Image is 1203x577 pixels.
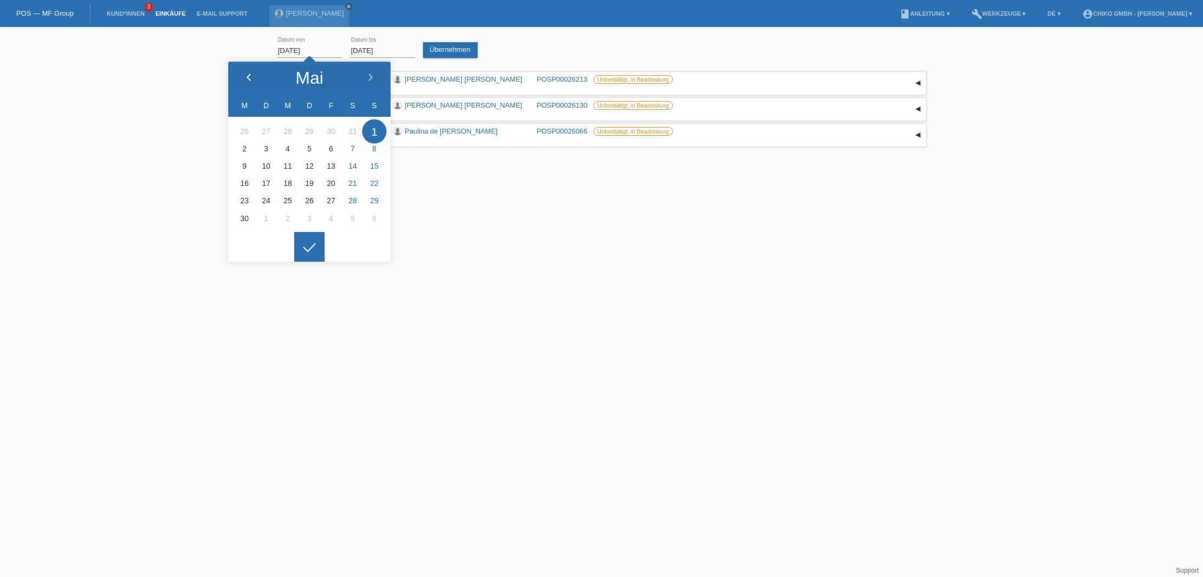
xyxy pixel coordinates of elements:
a: POSP00026213 [537,75,587,83]
div: auf-/zuklappen [910,75,926,91]
i: build [971,9,982,19]
a: close [345,3,353,10]
i: close [346,4,352,9]
a: Kund*innen [101,10,150,17]
a: [PERSON_NAME] [286,9,344,17]
a: E-Mail Support [191,10,253,17]
span: 3 [144,3,153,12]
div: auf-/zuklappen [910,101,926,117]
a: bookAnleitung ▾ [894,10,955,17]
i: account_circle [1082,9,1093,19]
a: Support [1176,567,1199,574]
a: Paulina de [PERSON_NAME] [405,127,498,135]
i: book [900,9,910,19]
a: POSP00026130 [537,101,587,109]
div: auf-/zuklappen [910,127,926,143]
a: POSP00026066 [537,127,587,135]
a: account_circleChiko GmbH - [PERSON_NAME] ▾ [1077,10,1198,17]
a: DE ▾ [1042,10,1066,17]
label: Unbestätigt, in Bearbeitung [593,101,673,110]
label: Unbestätigt, in Bearbeitung [593,75,673,84]
a: buildWerkzeuge ▾ [966,10,1032,17]
a: POS — MF Group [16,9,74,17]
a: Einkäufe [150,10,191,17]
div: Mai [295,69,323,87]
a: [PERSON_NAME] [PERSON_NAME] [405,101,522,109]
a: [PERSON_NAME] [PERSON_NAME] [405,75,522,83]
a: Übernehmen [423,42,478,58]
label: Unbestätigt, in Bearbeitung [593,127,673,136]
